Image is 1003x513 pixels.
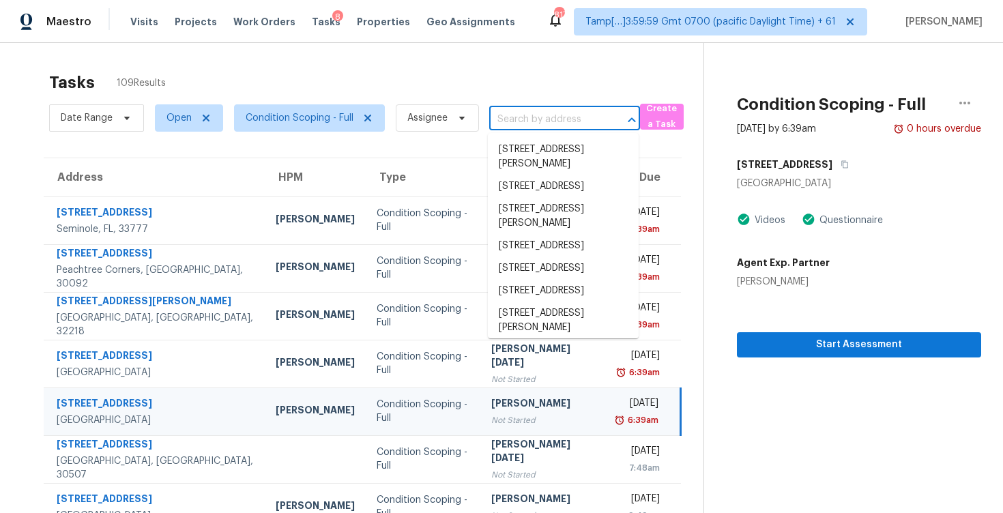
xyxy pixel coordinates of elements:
[377,302,469,329] div: Condition Scoping - Full
[366,158,480,196] th: Type
[491,396,595,413] div: [PERSON_NAME]
[626,222,660,236] div: 6:39am
[606,158,681,196] th: Due
[617,492,660,509] div: [DATE]
[491,492,595,509] div: [PERSON_NAME]
[626,270,660,284] div: 6:39am
[57,492,254,509] div: [STREET_ADDRESS]
[175,15,217,29] span: Projects
[617,461,660,475] div: 7:48am
[488,280,639,302] li: [STREET_ADDRESS]
[276,212,355,229] div: [PERSON_NAME]
[377,254,469,282] div: Condition Scoping - Full
[276,355,355,372] div: [PERSON_NAME]
[737,122,816,136] div: [DATE] by 6:39am
[491,468,595,482] div: Not Started
[407,111,448,125] span: Assignee
[647,101,677,132] span: Create a Task
[130,15,158,29] span: Visits
[491,342,595,372] div: [PERSON_NAME][DATE]
[480,158,606,196] th: Assignee
[57,311,254,338] div: [GEOGRAPHIC_DATA], [GEOGRAPHIC_DATA], 32218
[57,454,254,482] div: [GEOGRAPHIC_DATA], [GEOGRAPHIC_DATA], 30507
[332,10,343,24] div: 8
[900,15,983,29] span: [PERSON_NAME]
[491,437,595,468] div: [PERSON_NAME][DATE]
[49,76,95,89] h2: Tasks
[377,398,469,425] div: Condition Scoping - Full
[617,349,660,366] div: [DATE]
[554,8,564,22] div: 817
[622,111,641,130] button: Close
[246,111,353,125] span: Condition Scoping - Full
[57,263,254,291] div: Peachtree Corners, [GEOGRAPHIC_DATA], 30092
[276,403,355,420] div: [PERSON_NAME]
[488,175,639,198] li: [STREET_ADDRESS]
[737,275,830,289] div: [PERSON_NAME]
[44,158,265,196] th: Address
[233,15,295,29] span: Work Orders
[617,444,660,461] div: [DATE]
[57,413,254,427] div: [GEOGRAPHIC_DATA]
[57,349,254,366] div: [STREET_ADDRESS]
[312,17,340,27] span: Tasks
[488,198,639,235] li: [STREET_ADDRESS][PERSON_NAME]
[377,207,469,234] div: Condition Scoping - Full
[488,138,639,175] li: [STREET_ADDRESS][PERSON_NAME]
[57,437,254,454] div: [STREET_ADDRESS]
[377,350,469,377] div: Condition Scoping - Full
[737,158,832,171] h5: [STREET_ADDRESS]
[737,332,981,357] button: Start Assessment
[61,111,113,125] span: Date Range
[489,109,602,130] input: Search by address
[737,177,981,190] div: [GEOGRAPHIC_DATA]
[57,246,254,263] div: [STREET_ADDRESS]
[748,336,970,353] span: Start Assessment
[815,214,883,227] div: Questionnaire
[276,308,355,325] div: [PERSON_NAME]
[488,235,639,257] li: [STREET_ADDRESS]
[832,152,851,177] button: Copy Address
[117,76,166,90] span: 109 Results
[357,15,410,29] span: Properties
[377,445,469,473] div: Condition Scoping - Full
[802,212,815,226] img: Artifact Present Icon
[426,15,515,29] span: Geo Assignments
[893,122,904,136] img: Overdue Alarm Icon
[57,396,254,413] div: [STREET_ADDRESS]
[57,222,254,236] div: Seminole, FL, 33777
[737,98,926,111] h2: Condition Scoping - Full
[617,396,658,413] div: [DATE]
[491,372,595,386] div: Not Started
[57,366,254,379] div: [GEOGRAPHIC_DATA]
[615,366,626,379] img: Overdue Alarm Icon
[625,413,658,427] div: 6:39am
[57,294,254,311] div: [STREET_ADDRESS][PERSON_NAME]
[276,260,355,277] div: [PERSON_NAME]
[57,205,254,222] div: [STREET_ADDRESS]
[585,15,836,29] span: Tamp[…]3:59:59 Gmt 0700 (pacific Daylight Time) + 61
[626,318,660,332] div: 6:39am
[488,302,639,339] li: [STREET_ADDRESS][PERSON_NAME]
[640,104,684,130] button: Create a Task
[737,212,751,226] img: Artifact Present Icon
[904,122,981,136] div: 0 hours overdue
[491,413,595,427] div: Not Started
[751,214,785,227] div: Videos
[737,256,830,269] h5: Agent Exp. Partner
[265,158,366,196] th: HPM
[488,257,639,280] li: [STREET_ADDRESS]
[626,366,660,379] div: 6:39am
[46,15,91,29] span: Maestro
[614,413,625,427] img: Overdue Alarm Icon
[166,111,192,125] span: Open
